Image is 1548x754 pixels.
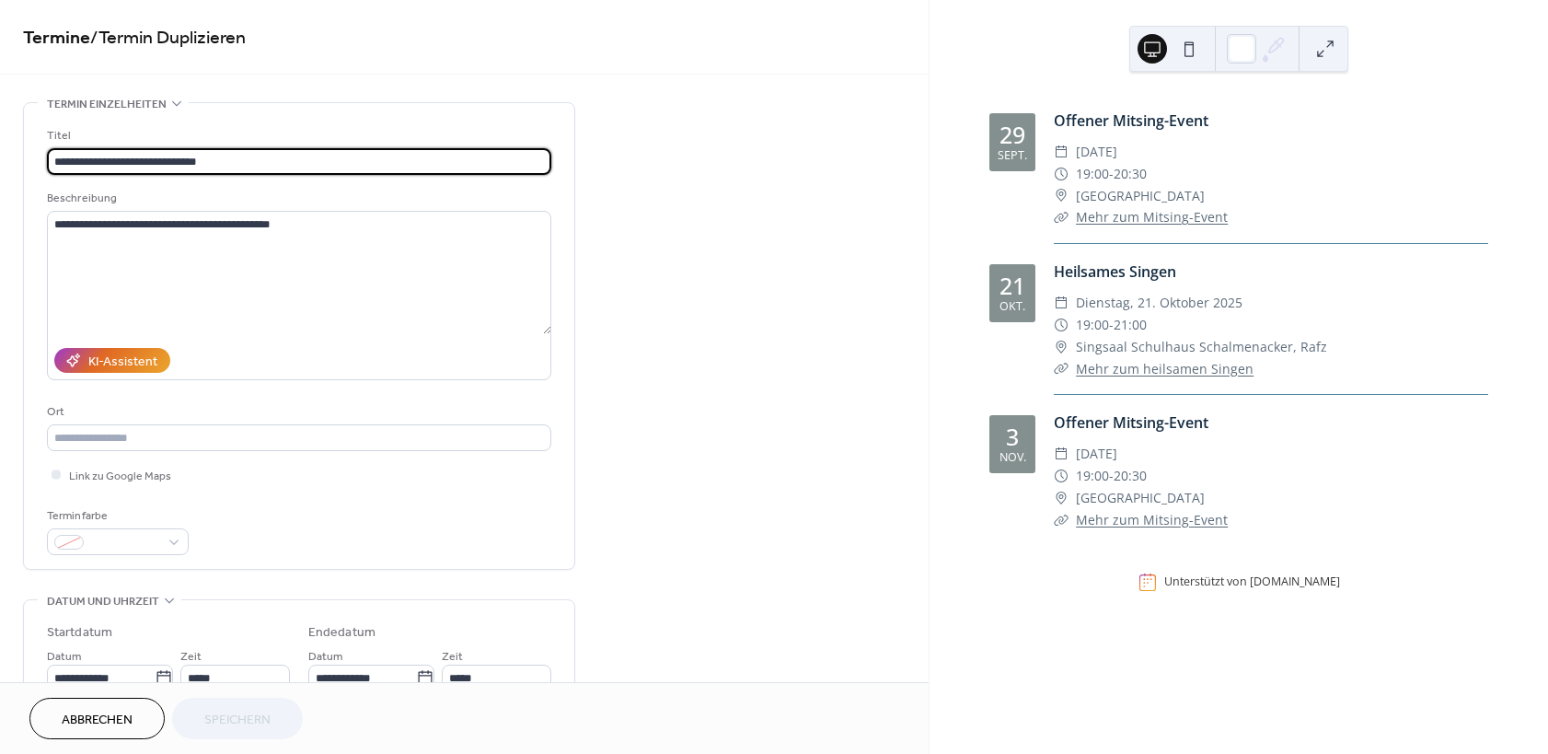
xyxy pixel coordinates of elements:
[54,348,170,373] button: KI-Assistent
[1054,185,1069,207] div: ​
[1054,336,1069,358] div: ​
[1250,574,1340,590] a: [DOMAIN_NAME]
[1109,163,1114,185] span: -
[1164,574,1340,590] div: Unterstützt von
[1114,163,1147,185] span: 20:30
[1054,509,1069,531] div: ​
[1006,425,1019,448] div: 3
[47,506,185,526] div: Terminfarbe
[1114,314,1147,336] span: 21:00
[1076,141,1117,163] span: [DATE]
[47,95,167,114] span: Termin einzelheiten
[69,467,171,486] span: Link zu Google Maps
[47,126,548,145] div: Titel
[1109,314,1114,336] span: -
[1076,336,1327,358] span: Singsaal Schulhaus Schalmenacker, Rafz
[180,647,202,667] span: Zeit
[90,20,246,56] span: / Termin Duplizieren
[47,592,159,611] span: Datum und uhrzeit
[47,402,548,422] div: Ort
[1054,292,1069,314] div: ​
[1109,465,1114,487] span: -
[308,647,342,667] span: Datum
[999,274,1025,297] div: 21
[998,150,1027,162] div: Sept.
[999,123,1025,146] div: 29
[1076,487,1205,509] span: [GEOGRAPHIC_DATA]
[29,698,165,739] button: Abbrechen
[88,353,157,372] div: KI-Assistent
[1076,360,1253,377] a: Mehr zum heilsamen Singen
[1054,358,1069,380] div: ​
[1054,443,1069,465] div: ​
[1076,465,1109,487] span: 19:00
[999,452,1026,464] div: Nov.
[1076,443,1117,465] span: [DATE]
[1114,465,1147,487] span: 20:30
[1076,314,1109,336] span: 19:00
[47,647,81,667] span: Datum
[1054,465,1069,487] div: ​
[1054,206,1069,228] div: ​
[1076,511,1228,528] a: Mehr zum Mitsing-Event
[1054,487,1069,509] div: ​
[442,647,463,667] span: Zeit
[1076,292,1242,314] span: Dienstag, 21. Oktober 2025
[1076,163,1109,185] span: 19:00
[1054,314,1069,336] div: ​
[1076,208,1228,226] a: Mehr zum Mitsing-Event
[308,623,375,643] div: Endedatum
[62,711,133,730] span: Abbrechen
[47,623,112,643] div: Startdatum
[23,20,90,56] a: Termine
[1054,110,1208,131] a: Offener Mitsing-Event
[1054,141,1069,163] div: ​
[999,301,1025,313] div: Okt.
[1054,261,1176,282] a: Heilsames Singen
[1054,412,1208,433] a: Offener Mitsing-Event
[47,189,548,208] div: Beschreibung
[1054,163,1069,185] div: ​
[1076,185,1205,207] span: [GEOGRAPHIC_DATA]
